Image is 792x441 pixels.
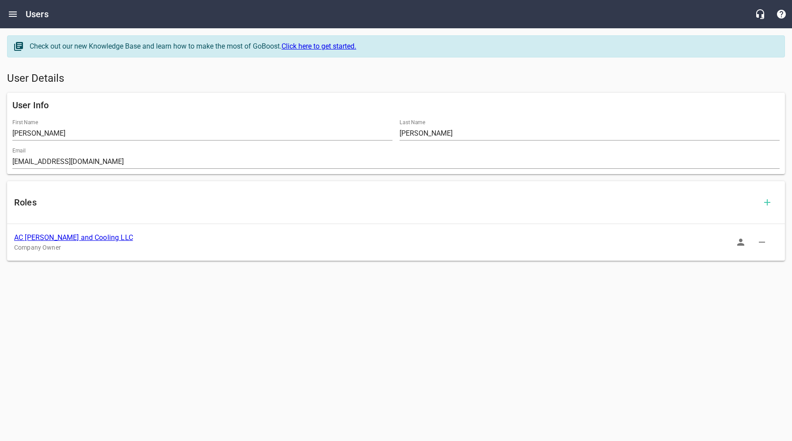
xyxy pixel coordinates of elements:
[14,195,757,209] h6: Roles
[2,4,23,25] button: Open drawer
[14,243,764,252] p: Company Owner
[26,7,49,21] h6: Users
[750,4,771,25] button: Live Chat
[14,233,133,242] a: AC [PERSON_NAME] and Cooling LLC
[771,4,792,25] button: Support Portal
[12,98,780,112] h6: User Info
[12,148,26,153] label: Email
[282,42,356,50] a: Click here to get started.
[757,192,778,213] button: Add Role
[30,41,776,52] div: Check out our new Knowledge Base and learn how to make the most of GoBoost.
[400,120,425,125] label: Last Name
[751,232,773,253] button: Delete Role
[12,120,38,125] label: First Name
[730,232,751,253] button: Sign In as Role
[7,72,785,86] h5: User Details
